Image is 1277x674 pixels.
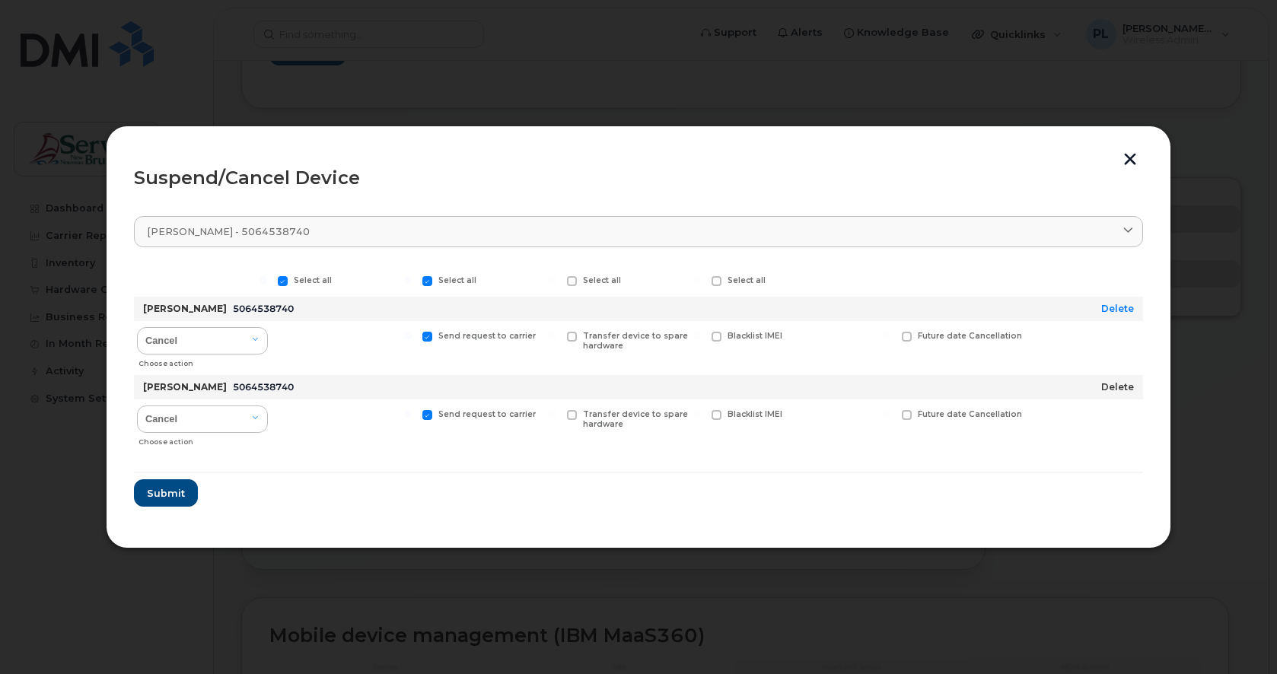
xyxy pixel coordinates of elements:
span: Select all [438,275,476,285]
a: [PERSON_NAME] - 5064538740 [134,216,1143,247]
span: Select all [583,275,621,285]
strong: [PERSON_NAME] [143,381,227,393]
a: Delete [1101,303,1134,314]
a: Delete [1101,381,1134,393]
input: Select all [549,276,556,284]
div: Suspend/Cancel Device [134,169,1143,187]
span: Send request to carrier [438,409,536,419]
input: Select all [693,276,701,284]
div: Choose action [139,351,268,370]
span: Blacklist IMEI [728,331,782,341]
span: Blacklist IMEI [728,409,782,419]
span: Send request to carrier [438,331,536,341]
input: Transfer device to spare hardware [549,332,556,339]
input: Future date Cancellation [884,410,891,418]
span: Transfer device to spare hardware [583,331,688,351]
span: Future date Cancellation [918,331,1022,341]
input: Send request to carrier [404,332,412,339]
span: Select all [294,275,332,285]
span: 5064538740 [233,381,294,393]
span: Future date Cancellation [918,409,1022,419]
input: Blacklist IMEI [693,410,701,418]
input: Blacklist IMEI [693,332,701,339]
input: Send request to carrier [404,410,412,418]
input: Select all [404,276,412,284]
strong: [PERSON_NAME] [143,303,227,314]
span: Select all [728,275,766,285]
span: 5064538740 [233,303,294,314]
input: Select all [260,276,267,284]
span: Transfer device to spare hardware [583,409,688,429]
input: Future date Cancellation [884,332,891,339]
input: Transfer device to spare hardware [549,410,556,418]
span: [PERSON_NAME] - 5064538740 [147,224,310,239]
div: Choose action [139,430,268,448]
